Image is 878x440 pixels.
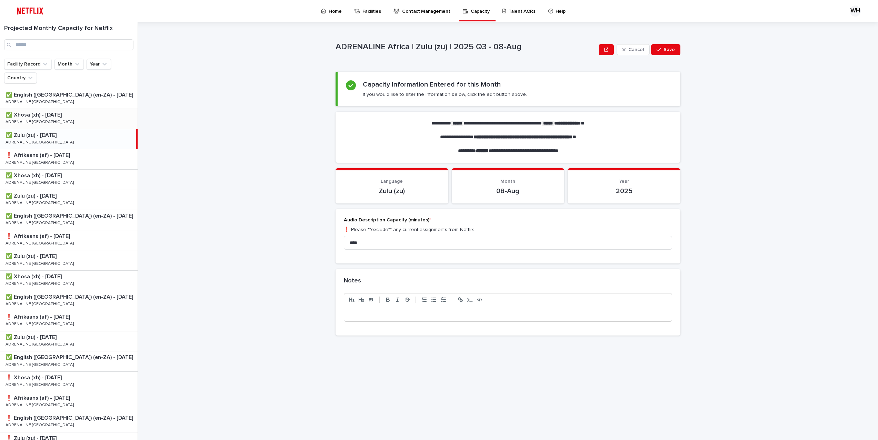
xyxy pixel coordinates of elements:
p: ✅ Xhosa (xh) - [DATE] [6,171,63,179]
p: 2025 [576,187,672,195]
p: ADRENALINE [GEOGRAPHIC_DATA] [6,341,75,347]
button: Facility Record [4,59,52,70]
span: Year [619,179,629,184]
p: 08-Aug [460,187,556,195]
p: ✅ Zulu (zu) - [DATE] [6,191,58,199]
p: If you would like to alter the information below, click the edit button above. [363,91,527,98]
span: Cancel [628,47,644,52]
p: ✅ Zulu (zu) - [DATE] [6,252,58,260]
h1: Projected Monthly Capacity for Netflix [4,25,133,32]
p: ADRENALINE [GEOGRAPHIC_DATA] [6,421,75,428]
p: ADRENALINE Africa | Zulu (zu) | 2025 Q3 - 08-Aug [336,42,596,52]
p: ❗️ English ([GEOGRAPHIC_DATA]) (en-ZA) - [DATE] [6,413,134,421]
p: ADRENALINE [GEOGRAPHIC_DATA] [6,361,75,367]
p: ADRENALINE [GEOGRAPHIC_DATA] [6,280,75,286]
p: ADRENALINE [GEOGRAPHIC_DATA] [6,179,75,185]
p: ADRENALINE [GEOGRAPHIC_DATA] [6,260,75,266]
p: ✅ Xhosa (xh) - [DATE] [6,110,63,118]
p: ❗️ Xhosa (xh) - [DATE] [6,373,63,381]
p: ADRENALINE [GEOGRAPHIC_DATA] [6,320,75,327]
p: ADRENALINE [GEOGRAPHIC_DATA] [6,118,75,124]
div: WH [850,6,861,17]
p: ADRENALINE [GEOGRAPHIC_DATA] [6,199,75,206]
p: ADRENALINE [GEOGRAPHIC_DATA] [6,300,75,307]
span: Language [381,179,403,184]
p: ✅ Xhosa (xh) - [DATE] [6,272,63,280]
p: Zulu (zu) [344,187,440,195]
p: ADRENALINE [GEOGRAPHIC_DATA] [6,139,75,145]
span: Save [664,47,675,52]
button: Year [87,59,111,70]
img: ifQbXi3ZQGMSEF7WDB7W [14,4,47,18]
p: ADRENALINE [GEOGRAPHIC_DATA] [6,159,75,165]
p: ❗️ Please **exclude** any current assignments from Netflix. [344,226,672,233]
p: ✅ Zulu (zu) - [DATE] [6,131,58,139]
h2: Capacity Information Entered for this Month [363,80,501,89]
p: ❗️ Afrikaans (af) - [DATE] [6,151,71,159]
button: Save [651,44,680,55]
p: ADRENALINE [GEOGRAPHIC_DATA] [6,219,75,226]
p: ✅ English ([GEOGRAPHIC_DATA]) (en-ZA) - [DATE] [6,353,134,361]
span: Month [500,179,515,184]
button: Cancel [617,44,650,55]
p: ❗️ Afrikaans (af) - [DATE] [6,393,71,401]
p: ADRENALINE [GEOGRAPHIC_DATA] [6,401,75,408]
button: Month [54,59,84,70]
h2: Notes [344,277,361,285]
input: Search [4,39,133,50]
span: Audio Description Capacity (minutes) [344,218,431,222]
p: ADRENALINE [GEOGRAPHIC_DATA] [6,381,75,387]
p: ✅ English ([GEOGRAPHIC_DATA]) (en-ZA) - [DATE] [6,90,134,98]
button: Country [4,72,37,83]
p: ❗️ Afrikaans (af) - [DATE] [6,312,71,320]
p: ✅ Zulu (zu) - [DATE] [6,333,58,341]
p: ✅ English ([GEOGRAPHIC_DATA]) (en-ZA) - [DATE] [6,211,134,219]
p: ADRENALINE [GEOGRAPHIC_DATA] [6,240,75,246]
p: ❗️ Afrikaans (af) - [DATE] [6,232,71,240]
p: ADRENALINE [GEOGRAPHIC_DATA] [6,98,75,104]
p: ✅ English ([GEOGRAPHIC_DATA]) (en-ZA) - [DATE] [6,292,134,300]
